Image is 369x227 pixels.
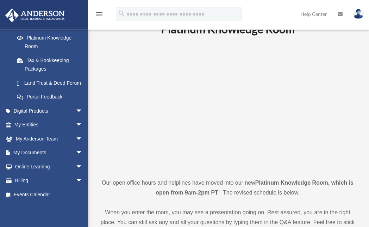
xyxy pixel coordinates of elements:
span: arrow_drop_down [76,160,90,174]
a: Events Calendar [5,187,93,202]
strong: Platinum Knowledge Room, which is open from 9am-2pm PT [156,180,354,196]
a: menu [95,12,104,18]
span: arrow_drop_down [76,118,90,132]
a: My Documentsarrow_drop_down [5,146,93,160]
span: arrow_drop_down [76,174,90,188]
span: arrow_drop_down [76,132,90,146]
a: Land Trust & Deed Forum [10,76,93,90]
i: menu [95,10,104,18]
iframe: 231110_Toby_KnowledgeRoom [122,46,333,165]
p: Our open office hours and helplines have moved into our new ! The revised schedule is below. [100,178,355,198]
span: arrow_drop_down [76,146,90,160]
img: Anderson Advisors Platinum Portal [3,8,67,22]
a: Tax & Bookkeeping Packages [10,53,93,76]
a: Online Learningarrow_drop_down [5,160,93,174]
a: Billingarrow_drop_down [5,174,93,188]
a: Platinum Knowledge Room [10,31,90,53]
a: My Entitiesarrow_drop_down [5,118,93,132]
img: User Pic [353,9,364,19]
a: Digital Productsarrow_drop_down [5,104,93,118]
a: My Anderson Teamarrow_drop_down [5,132,93,146]
span: arrow_drop_down [76,104,90,118]
a: Portal Feedback [10,90,93,104]
i: search [118,10,125,17]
